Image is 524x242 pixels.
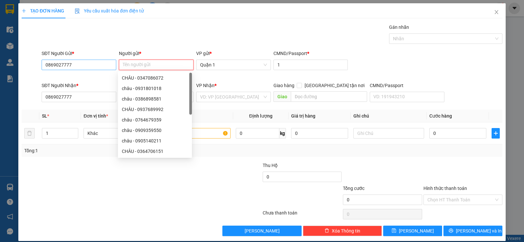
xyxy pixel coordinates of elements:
div: SĐT Người Nhận [42,82,116,89]
span: Quận 1 [200,60,267,70]
span: delete [325,228,329,233]
span: SL [42,113,47,119]
span: [PERSON_NAME] [245,227,280,234]
div: Chưa thanh toán [262,209,342,221]
span: TẠO ĐƠN HÀNG [22,8,64,13]
span: Khác [87,128,150,138]
div: CMND/Passport [273,50,348,57]
div: châu - 0931801018 [118,83,192,94]
div: Tên không hợp lệ [119,71,194,78]
div: Tổng: 1 [24,147,203,154]
span: [PERSON_NAME] và In [456,227,502,234]
span: printer [449,228,453,233]
b: Trà Lan Viên - Gửi khách hàng [40,9,65,74]
button: Close [487,3,506,22]
div: Người gửi [119,50,194,57]
li: (c) 2017 [55,31,90,39]
span: Giao hàng [273,83,294,88]
th: Ghi chú [351,110,427,122]
div: châu - 0931801018 [122,85,188,92]
div: châu - 0764679359 [122,116,188,123]
input: VD: Bàn, Ghế [160,128,231,139]
div: CHÂU - 0347086072 [122,74,188,82]
span: Thu Hộ [263,163,278,168]
span: Tổng cước [343,186,365,191]
div: châu - 0386898581 [118,94,192,104]
div: châu - 0386898581 [122,95,188,102]
span: [GEOGRAPHIC_DATA] tận nơi [302,82,367,89]
div: châu - 0905140211 [122,137,188,144]
input: Dọc đường [291,91,367,102]
span: plus [22,9,26,13]
span: Xóa Thông tin [332,227,360,234]
div: CHÂU - 0364706151 [122,148,188,155]
div: châu - 0905140211 [118,136,192,146]
span: VP Nhận [196,83,215,88]
div: châu - 0909359550 [122,127,188,134]
div: CHÂU - 0937689992 [118,104,192,115]
input: Ghi Chú [353,128,424,139]
span: Giá trị hàng [291,113,315,119]
div: SĐT Người Gửi [42,50,116,57]
img: icon [75,9,80,14]
div: châu - 0909359550 [118,125,192,136]
button: save[PERSON_NAME] [383,226,442,236]
span: save [392,228,396,233]
div: CHÂU - 0364706151 [118,146,192,157]
span: close [494,9,499,15]
span: Giao [273,91,291,102]
label: Gán nhãn [389,25,409,30]
span: Đơn vị tính [84,113,108,119]
div: VP gửi [196,50,271,57]
button: [PERSON_NAME] [222,226,301,236]
button: printer[PERSON_NAME] và In [443,226,502,236]
span: Cước hàng [429,113,452,119]
div: CMND/Passport [370,82,444,89]
b: [DOMAIN_NAME] [55,25,90,30]
span: Định lượng [249,113,272,119]
span: plus [492,131,499,136]
button: delete [24,128,35,139]
div: CHÂU - 0347086072 [118,73,192,83]
img: logo.jpg [71,8,87,24]
button: plus [492,128,500,139]
b: Trà Lan Viên [8,42,24,73]
input: 0 [291,128,348,139]
span: kg [279,128,286,139]
span: Yêu cầu xuất hóa đơn điện tử [75,8,144,13]
span: [PERSON_NAME] [399,227,434,234]
label: Hình thức thanh toán [423,186,467,191]
div: CHÂU - 0937689992 [122,106,188,113]
div: châu - 0764679359 [118,115,192,125]
button: deleteXóa Thông tin [303,226,382,236]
